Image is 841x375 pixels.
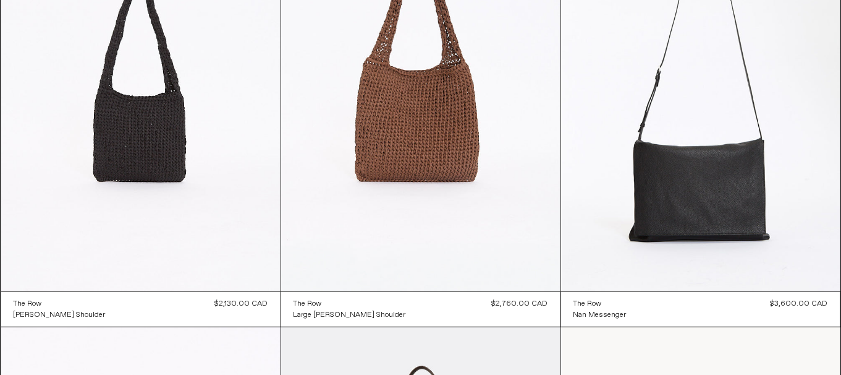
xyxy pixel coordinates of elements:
div: [PERSON_NAME] Shoulder [14,310,106,321]
a: Large [PERSON_NAME] Shoulder [294,309,406,321]
div: Large [PERSON_NAME] Shoulder [294,310,406,321]
a: [PERSON_NAME] Shoulder [14,309,106,321]
div: Nan Messenger [573,310,627,321]
div: $3,600.00 CAD [771,298,828,309]
div: The Row [573,299,602,309]
a: The Row [14,298,106,309]
div: The Row [294,299,322,309]
a: Nan Messenger [573,309,627,321]
div: $2,760.00 CAD [492,298,548,309]
a: The Row [294,298,406,309]
a: The Row [573,298,627,309]
div: $2,130.00 CAD [215,298,268,309]
div: The Row [14,299,42,309]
